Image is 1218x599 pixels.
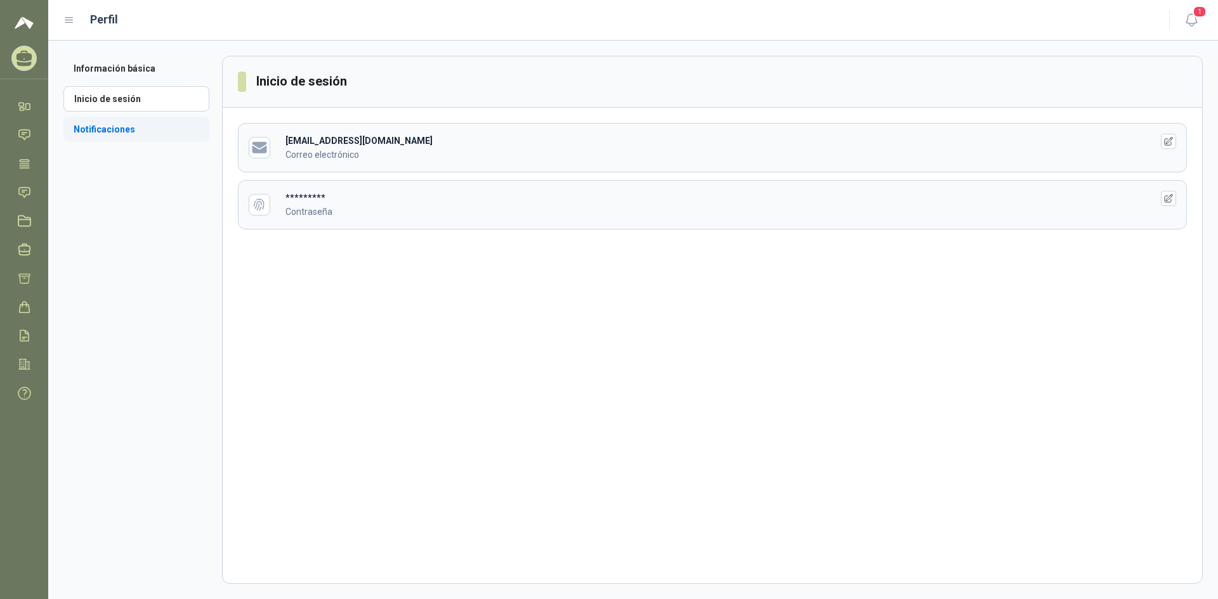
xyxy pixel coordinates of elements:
img: Logo peakr [15,15,34,30]
h1: Perfil [90,11,118,29]
p: Contraseña [285,205,1132,219]
a: Notificaciones [63,117,209,142]
span: 1 [1193,6,1207,18]
button: 1 [1180,9,1203,32]
p: Correo electrónico [285,148,1132,162]
a: Información básica [63,56,209,81]
b: [EMAIL_ADDRESS][DOMAIN_NAME] [285,136,433,146]
h3: Inicio de sesión [256,72,349,91]
a: Inicio de sesión [63,86,209,112]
